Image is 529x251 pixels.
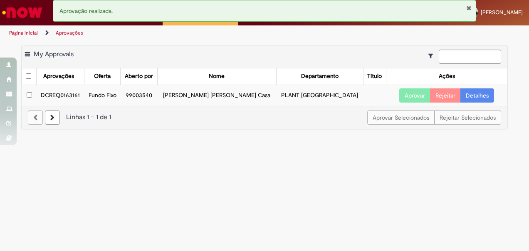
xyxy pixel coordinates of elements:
[466,5,472,11] button: Fechar Notificação
[94,72,111,80] div: Oferta
[460,88,494,103] a: Detalhes
[125,72,153,80] div: Aberto por
[37,68,84,85] th: Aprovações
[43,72,74,80] div: Aprovações
[209,72,225,80] div: Nome
[1,4,44,21] img: ServiceNow
[9,30,38,36] a: Página inicial
[37,85,84,106] td: DCREQ0163161
[439,72,455,80] div: Ações
[301,72,339,80] div: Departamento
[56,30,83,36] a: Aprovações
[34,50,74,58] span: My Approvals
[28,113,501,122] div: Linhas 1 − 1 de 1
[276,85,363,106] td: PLANT [GEOGRAPHIC_DATA]
[399,88,430,103] button: Aprovar
[430,88,461,103] button: Rejeitar
[428,53,437,59] i: Mostrar filtros para: Suas Solicitações
[59,7,113,15] span: Aprovação realizada.
[481,9,523,16] span: [PERSON_NAME]
[157,85,276,106] td: [PERSON_NAME] [PERSON_NAME] Casa
[120,85,157,106] td: 99003540
[367,72,382,80] div: Título
[6,25,346,41] ul: Trilhas de página
[84,85,121,106] td: Fundo Fixo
